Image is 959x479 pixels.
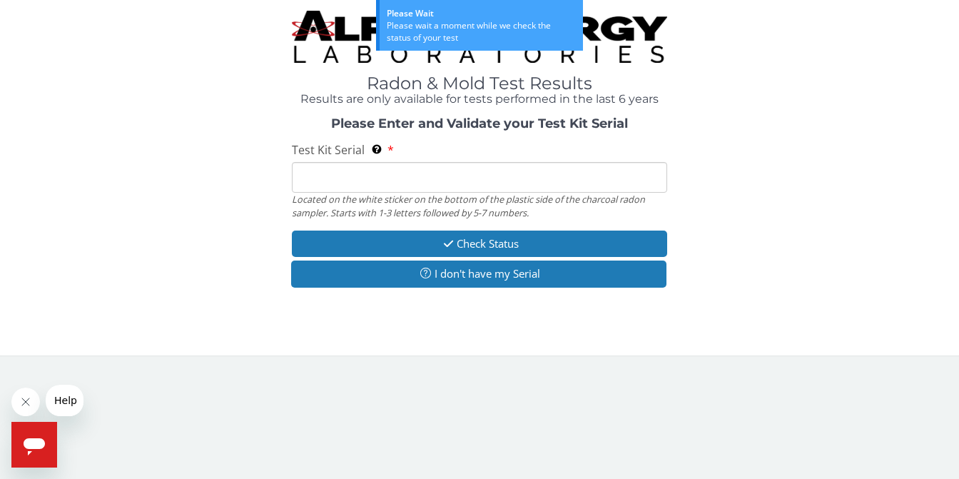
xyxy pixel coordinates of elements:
[46,385,83,416] iframe: Message from company
[387,7,576,19] div: Please Wait
[292,193,667,219] div: Located on the white sticker on the bottom of the plastic side of the charcoal radon sampler. Sta...
[11,388,40,416] iframe: Close message
[291,261,666,287] button: I don't have my Serial
[292,11,667,63] img: TightCrop.jpg
[292,142,365,158] span: Test Kit Serial
[292,93,667,106] h4: Results are only available for tests performed in the last 6 years
[11,422,57,468] iframe: Button to launch messaging window
[387,19,576,44] div: Please wait a moment while we check the status of your test
[292,231,667,257] button: Check Status
[331,116,628,131] strong: Please Enter and Validate your Test Kit Serial
[292,74,667,93] h1: Radon & Mold Test Results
